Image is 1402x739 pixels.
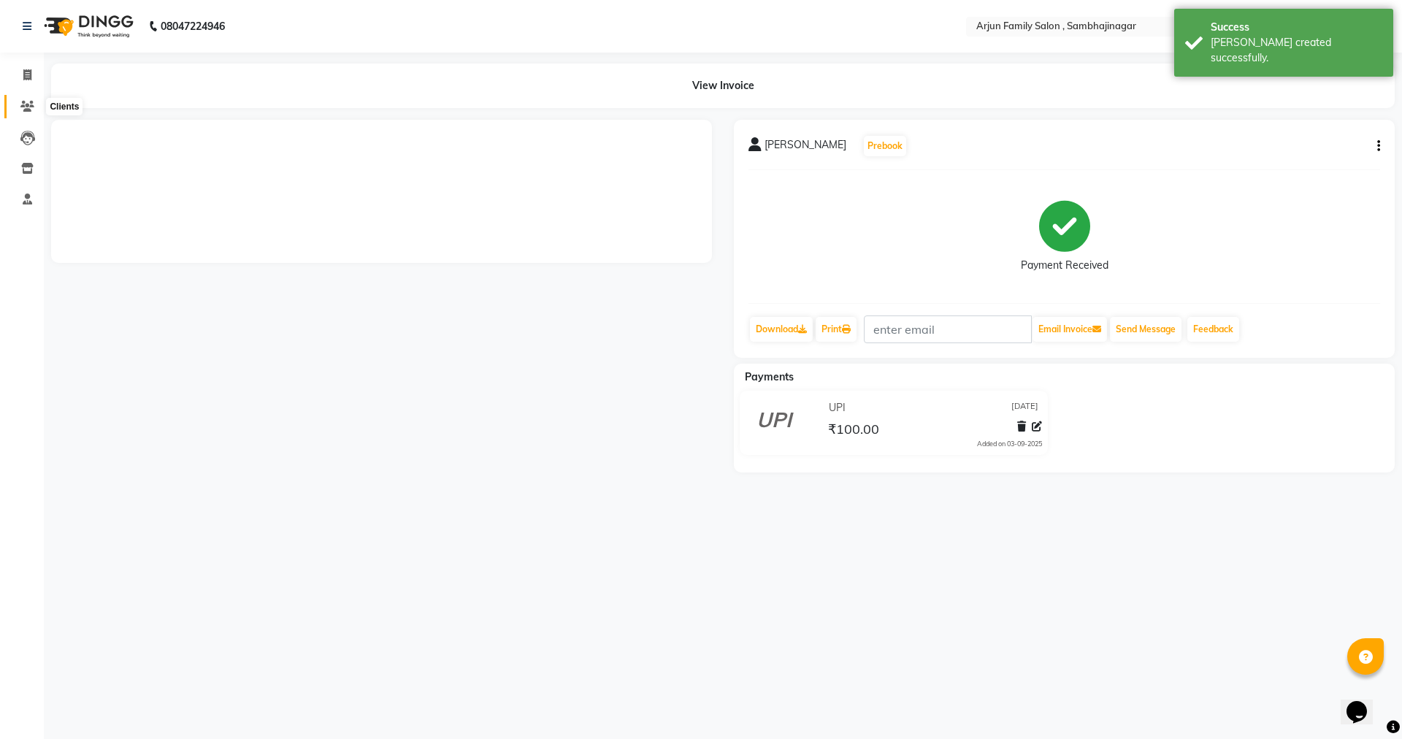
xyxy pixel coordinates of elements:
button: Send Message [1110,317,1181,342]
span: Payments [745,370,794,383]
div: View Invoice [51,64,1395,108]
div: Bill created successfully. [1211,35,1382,66]
span: ₹100.00 [828,421,879,441]
button: Email Invoice [1033,317,1107,342]
button: Prebook [864,136,906,156]
b: 08047224946 [161,6,225,47]
div: Success [1211,20,1382,35]
span: [PERSON_NAME] [765,137,846,158]
div: Payment Received [1021,258,1108,273]
div: Clients [46,98,83,115]
a: Feedback [1187,317,1239,342]
span: UPI [829,400,846,416]
iframe: chat widget [1341,681,1387,724]
img: logo [37,6,137,47]
input: enter email [864,315,1032,343]
span: [DATE] [1011,400,1038,416]
a: Print [816,317,857,342]
div: Added on 03-09-2025 [977,439,1042,449]
a: Download [750,317,813,342]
